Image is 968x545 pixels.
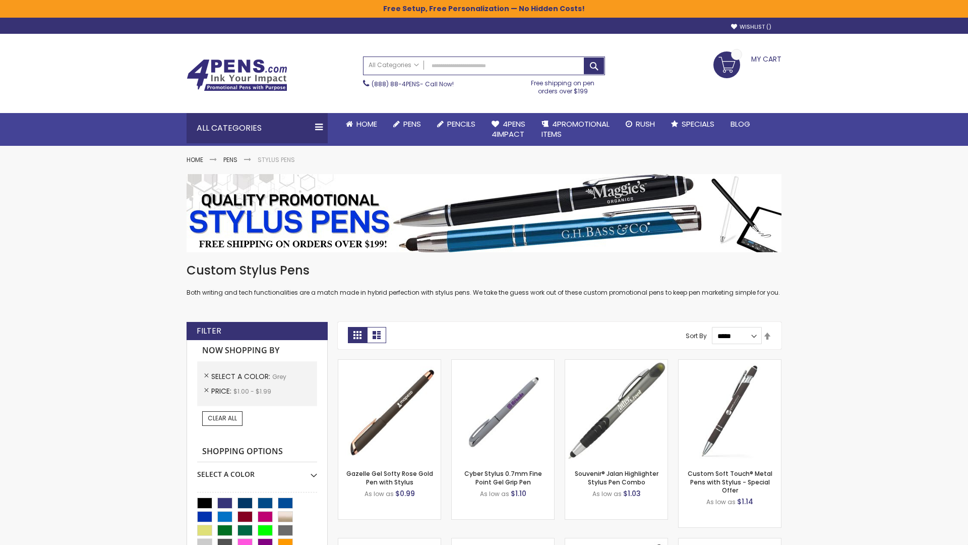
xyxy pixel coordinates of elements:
[338,359,441,368] a: Gazelle Gel Softy Rose Gold Pen with Stylus-Grey
[737,497,753,507] span: $1.14
[541,119,610,139] span: 4PROMOTIONAL ITEMS
[447,119,475,129] span: Pencils
[356,119,377,129] span: Home
[480,489,509,498] span: As low as
[272,372,286,381] span: Grey
[197,462,317,479] div: Select A Color
[429,113,483,135] a: Pencils
[403,119,421,129] span: Pens
[511,488,526,499] span: $1.10
[369,61,419,69] span: All Categories
[372,80,420,88] a: (888) 88-4PENS
[679,359,781,368] a: Custom Soft Touch® Metal Pens with Stylus-Grey
[187,262,781,279] h1: Custom Stylus Pens
[372,80,454,88] span: - Call Now!
[565,360,668,462] img: Souvenir® Jalan Highlighter Stylus Pen Combo-Grey
[187,113,328,143] div: All Categories
[197,340,317,361] strong: Now Shopping by
[208,414,237,422] span: Clear All
[722,113,758,135] a: Blog
[731,119,750,129] span: Blog
[521,75,606,95] div: Free shipping on pen orders over $199
[202,411,243,425] a: Clear All
[233,387,271,396] span: $1.00 - $1.99
[452,360,554,462] img: Cyber Stylus 0.7mm Fine Point Gel Grip Pen-Grey
[592,489,622,498] span: As low as
[575,469,658,486] a: Souvenir® Jalan Highlighter Stylus Pen Combo
[395,488,415,499] span: $0.99
[688,469,772,494] a: Custom Soft Touch® Metal Pens with Stylus - Special Offer
[365,489,394,498] span: As low as
[492,119,525,139] span: 4Pens 4impact
[618,113,663,135] a: Rush
[565,359,668,368] a: Souvenir® Jalan Highlighter Stylus Pen Combo-Grey
[464,469,542,486] a: Cyber Stylus 0.7mm Fine Point Gel Grip Pen
[187,155,203,164] a: Home
[187,59,287,91] img: 4Pens Custom Pens and Promotional Products
[636,119,655,129] span: Rush
[187,262,781,297] div: Both writing and tech functionalities are a match made in hybrid perfection with stylus pens. We ...
[623,488,641,499] span: $1.03
[682,119,714,129] span: Specials
[348,327,367,343] strong: Grid
[338,360,441,462] img: Gazelle Gel Softy Rose Gold Pen with Stylus-Grey
[197,441,317,463] strong: Shopping Options
[346,469,433,486] a: Gazelle Gel Softy Rose Gold Pen with Stylus
[452,359,554,368] a: Cyber Stylus 0.7mm Fine Point Gel Grip Pen-Grey
[258,155,295,164] strong: Stylus Pens
[483,113,533,146] a: 4Pens4impact
[731,23,771,31] a: Wishlist
[211,386,233,396] span: Price
[223,155,237,164] a: Pens
[663,113,722,135] a: Specials
[385,113,429,135] a: Pens
[686,332,707,340] label: Sort By
[197,325,221,337] strong: Filter
[706,498,736,506] span: As low as
[679,360,781,462] img: Custom Soft Touch® Metal Pens with Stylus-Grey
[211,371,272,381] span: Select A Color
[338,113,385,135] a: Home
[364,57,424,74] a: All Categories
[533,113,618,146] a: 4PROMOTIONALITEMS
[187,174,781,252] img: Stylus Pens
